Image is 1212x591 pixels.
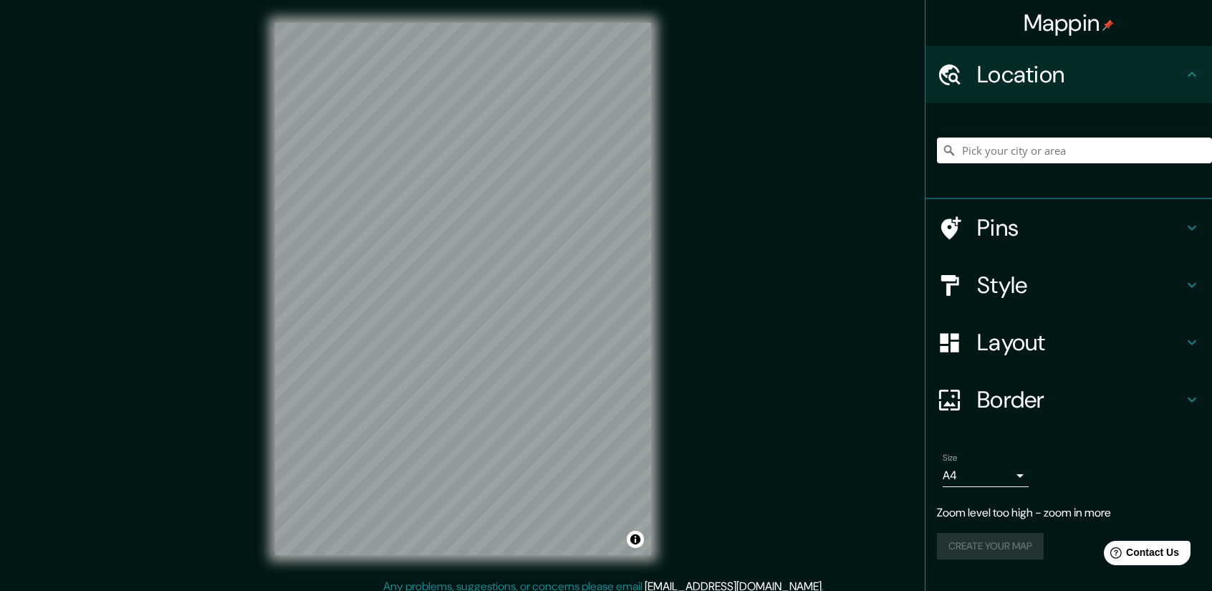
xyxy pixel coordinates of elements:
h4: Mappin [1024,9,1115,37]
h4: Pins [977,213,1183,242]
input: Pick your city or area [937,138,1212,163]
h4: Layout [977,328,1183,357]
h4: Style [977,271,1183,299]
h4: Location [977,60,1183,89]
div: Location [925,46,1212,103]
iframe: Help widget launcher [1084,535,1196,575]
img: pin-icon.png [1102,19,1114,31]
div: Style [925,256,1212,314]
div: A4 [943,464,1029,487]
label: Size [943,452,958,464]
canvas: Map [275,23,651,555]
div: Layout [925,314,1212,371]
p: Zoom level too high - zoom in more [937,504,1201,522]
div: Border [925,371,1212,428]
button: Toggle attribution [627,531,644,548]
h4: Border [977,385,1183,414]
div: Pins [925,199,1212,256]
